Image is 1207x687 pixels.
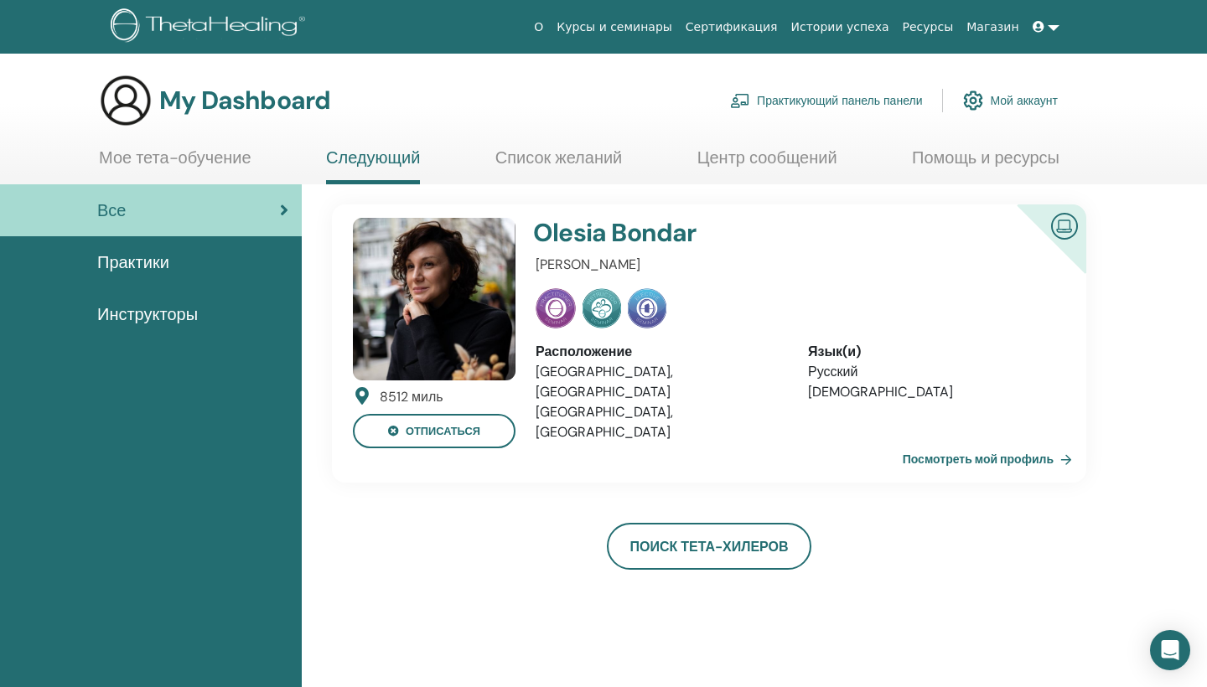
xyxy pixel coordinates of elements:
[730,93,750,108] img: chalkboard-teacher.svg
[533,218,967,248] h4: Olesia Bondar
[326,147,420,184] a: Следующий
[963,82,1058,119] a: Мой аккаунт
[97,198,126,223] span: Все
[99,147,251,180] a: Мое тета-обучение
[896,12,961,43] a: Ресурсы
[353,218,515,380] img: default.jpg
[527,12,550,43] a: О
[536,362,783,402] li: [GEOGRAPHIC_DATA], [GEOGRAPHIC_DATA]
[808,342,1055,362] div: Язык(и)
[159,85,330,116] h3: My Dashboard
[97,250,169,275] span: Практики
[785,12,896,43] a: Истории успеха
[536,342,783,362] div: Расположение
[97,302,198,327] span: Инструкторы
[380,387,443,407] div: 8512 миль
[111,8,311,46] img: logo.png
[679,12,785,43] a: Сертификация
[607,523,811,570] a: Поиск тета-хилеров
[697,147,837,180] a: Центр сообщений
[960,12,1025,43] a: Магазин
[99,74,153,127] img: generic-user-icon.jpg
[730,82,922,119] a: Практикующий панель панели
[550,12,679,43] a: Курсы и семинары
[903,442,1079,476] a: Посмотреть мой профиль
[1150,630,1190,670] div: Open Intercom Messenger
[912,147,1059,180] a: Помощь и ресурсы
[808,382,1055,402] li: [DEMOGRAPHIC_DATA]
[495,147,623,180] a: Список желаний
[990,204,1086,301] div: Сертифицированный онлайн -инструктор
[808,362,1055,382] li: Русский
[353,414,515,448] button: отписаться
[963,86,983,115] img: cog.svg
[536,402,783,442] li: [GEOGRAPHIC_DATA], [GEOGRAPHIC_DATA]
[1044,206,1085,244] img: Сертифицированный онлайн -инструктор
[536,255,1055,275] p: [PERSON_NAME]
